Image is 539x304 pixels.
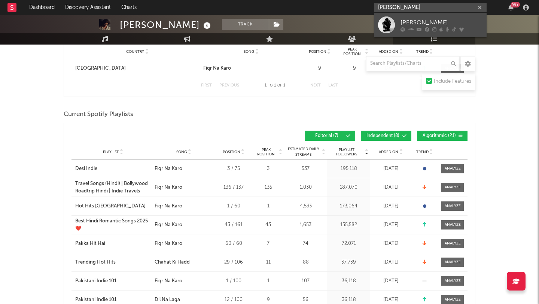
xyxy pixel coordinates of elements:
[366,134,400,138] span: Independent ( 8 )
[286,277,325,285] div: 107
[416,49,429,54] span: Trend
[155,240,182,247] div: Fiqr Na Karo
[254,259,282,266] div: 11
[286,259,325,266] div: 88
[329,148,364,156] span: Playlist Followers
[75,296,151,304] a: Pakistani Indie 101
[244,49,255,54] span: Song
[309,49,326,54] span: Position
[305,131,355,141] button: Editorial(7)
[372,240,409,247] div: [DATE]
[329,240,368,247] div: 72,071
[286,184,325,191] div: 1,030
[217,277,250,285] div: 1 / 100
[286,165,325,173] div: 537
[286,146,321,158] span: Estimated Daily Streams
[254,184,282,191] div: 135
[303,65,337,72] div: 9
[75,259,116,266] div: Trending Hot Hits
[223,150,240,154] span: Position
[75,65,126,72] div: [GEOGRAPHIC_DATA]
[277,84,282,87] span: of
[217,240,250,247] div: 60 / 60
[310,134,344,138] span: Editorial ( 7 )
[416,150,429,154] span: Trend
[75,203,151,210] a: Hot Hits [GEOGRAPHIC_DATA]
[434,77,471,86] div: Include Features
[64,110,133,119] span: Current Spotify Playlists
[329,259,368,266] div: 37,739
[254,203,282,210] div: 1
[155,184,182,191] div: Fiqr Na Karo
[155,277,182,285] div: Fiqr Na Karo
[155,296,180,304] div: Dil Na Laga
[217,203,250,210] div: 1 / 60
[401,18,483,27] div: [PERSON_NAME]
[511,2,520,7] div: 99 +
[372,277,409,285] div: [DATE]
[155,165,182,173] div: Fiqr Na Karo
[329,165,368,173] div: 195,118
[217,221,250,229] div: 43 / 161
[329,296,368,304] div: 36,118
[328,83,338,88] button: Last
[75,165,151,173] a: Desi Indie
[75,65,200,72] a: [GEOGRAPHIC_DATA]
[222,19,269,30] button: Track
[155,221,182,229] div: Fiqr Na Karo
[75,259,151,266] a: Trending Hot Hits
[366,56,460,71] input: Search Playlists/Charts
[508,4,514,10] button: 99+
[329,277,368,285] div: 36,118
[254,148,278,156] span: Peak Position
[201,83,212,88] button: First
[374,13,487,37] a: [PERSON_NAME]
[422,134,456,138] span: Algorithmic ( 21 )
[372,259,409,266] div: [DATE]
[329,184,368,191] div: 187,070
[268,84,272,87] span: to
[75,218,151,232] a: Best Hindi Romantic Songs 2025 ❤️
[75,296,116,304] div: Pakistani Indie 101
[155,259,190,266] div: Chahat Ki Hadd
[254,165,282,173] div: 3
[340,65,368,72] div: 9
[120,19,213,31] div: [PERSON_NAME]
[126,49,144,54] span: Country
[75,240,105,247] div: Pakka Hit Hai
[372,165,409,173] div: [DATE]
[254,296,282,304] div: 9
[361,131,411,141] button: Independent(8)
[217,296,250,304] div: 12 / 100
[286,240,325,247] div: 74
[203,65,299,72] a: Fiqr Na Karo
[75,165,97,173] div: Desi Indie
[155,203,182,210] div: Fiqr Na Karo
[75,277,151,285] a: Pakistani Indie 101
[329,221,368,229] div: 155,582
[286,203,325,210] div: 4,533
[219,83,239,88] button: Previous
[286,296,325,304] div: 56
[203,65,231,72] div: Fiqr Na Karo
[372,221,409,229] div: [DATE]
[176,150,187,154] span: Song
[217,259,250,266] div: 29 / 106
[254,81,295,90] div: 1 1 1
[286,221,325,229] div: 1,653
[254,221,282,229] div: 43
[310,83,321,88] button: Next
[75,203,146,210] div: Hot Hits [GEOGRAPHIC_DATA]
[329,203,368,210] div: 173,064
[217,165,250,173] div: 3 / 75
[217,184,250,191] div: 136 / 137
[374,3,487,12] input: Search for artists
[75,180,151,195] a: Travel Songs (Hindi) | Bollywood Roadtrip Hindi | Indie Travels
[379,150,398,154] span: Added On
[372,184,409,191] div: [DATE]
[372,296,409,304] div: [DATE]
[75,240,151,247] a: Pakka Hit Hai
[103,150,119,154] span: Playlist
